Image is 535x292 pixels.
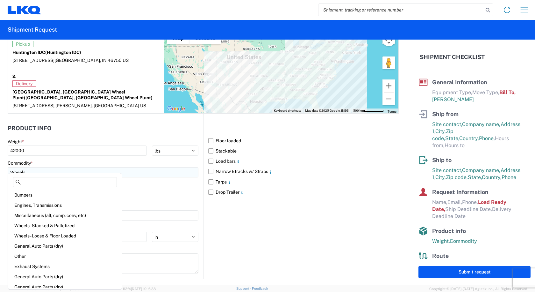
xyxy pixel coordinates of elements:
span: Delivery [12,80,36,87]
label: Drop Trailer [208,187,399,197]
span: (Huntington IDC) [45,50,81,55]
button: Keyboard shortcuts [274,109,301,113]
label: Stackable [208,146,399,156]
strong: 2. [12,72,17,80]
span: General Information [432,79,487,86]
span: [STREET_ADDRESS], [12,103,55,108]
h2: Product Info [8,125,52,131]
span: Phone [502,174,516,180]
span: Ship from [432,111,459,117]
h2: Shipment Request [8,26,57,34]
span: State, [445,135,459,141]
span: [STREET_ADDRESS] [12,58,54,63]
label: Narrow Etracks w/ Straps [208,166,399,176]
span: Ship to [432,157,452,163]
span: Company name, [462,167,501,173]
div: Engines, Transmissions [9,200,121,210]
span: [DATE] 09:51:04 [60,287,86,291]
span: Country, [459,135,479,141]
label: Tarps [208,177,399,187]
button: Zoom in [382,79,395,92]
a: Feedback [252,287,268,290]
div: Wheels - Stacked & Palletized [9,221,121,231]
strong: Huntington IDC [12,50,81,55]
span: [PERSON_NAME] [432,96,474,102]
span: Equipment Type, [432,89,472,95]
span: Move Type, [472,89,499,95]
span: Pickup [12,41,33,47]
span: Route [432,252,449,259]
div: Bumpers [9,190,121,200]
button: Drag Pegman onto the map to open Street View [382,56,395,69]
span: 500 km [353,109,364,112]
span: [GEOGRAPHIC_DATA], IN 46750 US [54,58,129,63]
img: Google [166,105,187,113]
div: Miscellaneous (alt, comp, conv, etc) [9,210,121,221]
span: Ship Deadline Date, [445,206,492,212]
input: Shipment, tracking or reference number [318,4,483,16]
span: State, [468,174,482,180]
div: General Auto Parts (dry) [9,282,121,292]
strong: [GEOGRAPHIC_DATA], [GEOGRAPHIC_DATA] Wheel Plant [12,89,153,100]
input: H [104,232,147,242]
span: Zip code, [446,174,468,180]
span: Email, [447,199,462,205]
span: Site contact, [432,167,462,173]
span: Commodity [450,238,477,244]
span: Server: 2025.20.0-710e05ee653 [8,287,86,291]
span: Country, [482,174,502,180]
a: Open this area in Google Maps (opens a new window) [166,105,187,113]
span: City, [435,174,446,180]
div: Wheels - Loose & Floor Loaded [9,231,121,241]
span: Company name, [462,121,501,127]
span: Site contact, [432,121,462,127]
label: Commodity [8,160,33,166]
span: Bill To, [499,89,516,95]
div: General Auto Parts (dry) [9,272,121,282]
span: Phone, [462,199,478,205]
button: Zoom out [382,93,395,105]
span: [PERSON_NAME], [GEOGRAPHIC_DATA] US [55,103,146,108]
button: Map Scale: 500 km per 58 pixels [351,109,386,113]
label: Load bars [208,156,399,166]
h2: Shipment Checklist [420,53,485,61]
a: Support [236,287,252,290]
span: City, [435,128,446,134]
span: Client: 2025.20.0-8b113f4 [89,287,156,291]
span: Copyright © [DATE]-[DATE] Agistix Inc., All Rights Reserved [429,286,527,292]
label: Weight [8,139,24,145]
span: Name, [432,199,447,205]
span: Phone, [479,135,495,141]
button: Map camera controls [382,34,395,46]
span: Hours to [445,142,465,148]
div: General Auto Parts (dry) [9,241,121,251]
div: Exhaust Systems [9,261,121,272]
div: Other [9,251,121,261]
span: Product info [432,228,466,234]
span: Request Information [432,189,489,195]
label: Floor loaded [208,136,399,146]
span: Weight, [432,238,450,244]
span: [DATE] 10:16:38 [131,287,156,291]
span: Map data ©2025 Google, INEGI [305,109,349,112]
span: ([GEOGRAPHIC_DATA], [GEOGRAPHIC_DATA] Wheel Plant) [24,95,153,100]
a: Terms [388,110,396,113]
button: Submit request [418,266,531,278]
